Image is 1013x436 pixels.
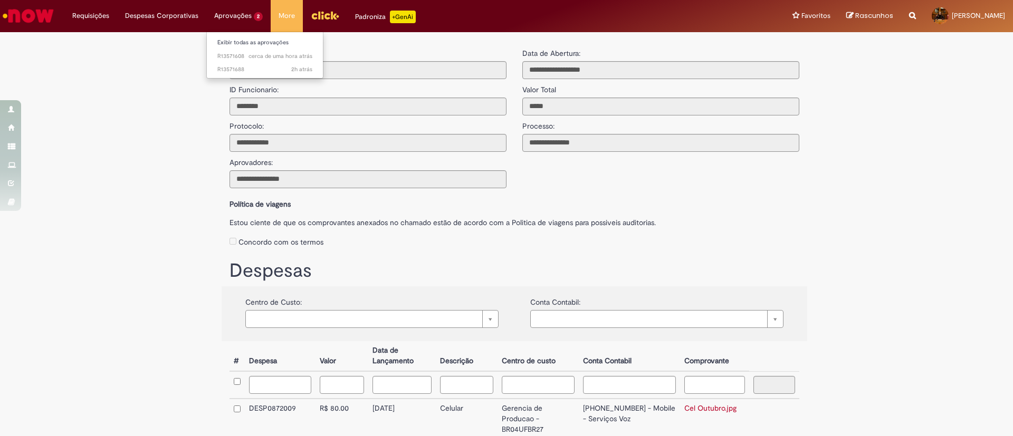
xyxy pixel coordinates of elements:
label: Valor Total [522,79,556,95]
label: Centro de Custo: [245,292,302,307]
th: Centro de custo [498,341,579,371]
a: Aberto R13571608 : [207,51,323,62]
span: R13571608 [217,52,312,61]
span: 2 [254,12,263,21]
a: Rascunhos [846,11,893,21]
ul: Aprovações [206,32,323,79]
div: Padroniza [355,11,416,23]
label: Data de Abertura: [522,48,580,59]
a: Limpar campo {0} [530,310,783,328]
th: Descrição [436,341,498,371]
span: Rascunhos [855,11,893,21]
img: ServiceNow [1,5,55,26]
a: Limpar campo {0} [245,310,499,328]
label: Aprovadores: [230,152,273,168]
span: Favoritos [801,11,830,21]
a: Aberto R13571688 : [207,64,323,75]
label: ID Funcionario: [230,79,279,95]
label: Estou ciente de que os comprovantes anexados no chamado estão de acordo com a Politica de viagens... [230,212,799,228]
span: Requisições [72,11,109,21]
span: R13571688 [217,65,312,74]
th: Despesa [245,341,316,371]
th: # [230,341,245,371]
label: Conta Contabil: [530,292,580,307]
p: +GenAi [390,11,416,23]
span: Aprovações [214,11,252,21]
span: More [279,11,295,21]
th: Conta Contabil [579,341,680,371]
h1: Despesas [230,260,799,282]
span: 2h atrás [291,65,312,73]
a: Exibir todas as aprovações [207,37,323,49]
time: 29/09/2025 15:38:25 [291,65,312,73]
span: cerca de uma hora atrás [249,52,312,60]
label: Concordo com os termos [238,237,323,247]
time: 29/09/2025 15:53:36 [249,52,312,60]
span: Despesas Corporativas [125,11,198,21]
label: Processo: [522,115,555,131]
label: Protocolo: [230,115,264,131]
th: Valor [316,341,368,371]
a: Cel Outubro.jpg [684,403,737,413]
th: Comprovante [680,341,750,371]
th: Data de Lançamento [368,341,435,371]
span: [PERSON_NAME] [952,11,1005,20]
img: click_logo_yellow_360x200.png [311,7,339,23]
b: Política de viagens [230,199,291,209]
